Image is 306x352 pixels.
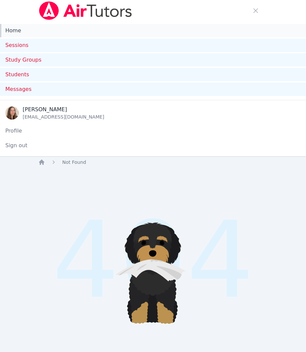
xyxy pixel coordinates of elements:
[23,106,104,114] div: [PERSON_NAME]
[62,160,86,165] span: Not Found
[23,114,104,120] div: [EMAIL_ADDRESS][DOMAIN_NAME]
[5,85,31,93] span: Messages
[38,1,133,20] img: Air Tutors
[62,159,86,166] a: Not Found
[52,181,254,340] span: 404
[38,159,268,166] nav: Breadcrumb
